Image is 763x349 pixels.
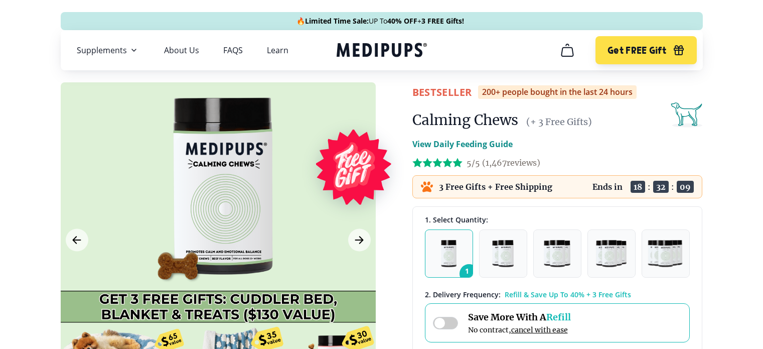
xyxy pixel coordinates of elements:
span: 32 [653,181,669,193]
span: 5/5 ( 1,467 reviews) [467,158,540,168]
h1: Calming Chews [412,111,518,129]
p: 3 Free Gifts + Free Shipping [439,182,552,192]
span: 1 [460,264,479,283]
span: (+ 3 Free Gifts) [526,116,592,128]
span: 🔥 UP To + [296,16,464,26]
span: 18 [631,181,645,193]
span: 09 [677,181,694,193]
button: cart [555,38,579,62]
img: Pack of 5 - Natural Dog Supplements [648,240,684,267]
img: Pack of 3 - Natural Dog Supplements [544,240,570,267]
button: Get FREE Gift [595,36,696,64]
span: Get FREE Gift [607,45,666,56]
button: Next Image [348,229,371,252]
span: No contract, [468,325,571,334]
div: 200+ people bought in the last 24 hours [478,85,637,99]
button: Previous Image [66,229,88,252]
span: 2 . Delivery Frequency: [425,290,501,299]
button: 1 [425,229,473,278]
button: Supplements [77,44,140,56]
a: FAQS [223,45,243,55]
a: About Us [164,45,199,55]
span: Refill & Save Up To 40% + 3 Free Gifts [505,290,631,299]
p: Ends in [592,182,623,192]
span: : [648,182,651,192]
p: View Daily Feeding Guide [412,138,513,150]
span: Save More With A [468,311,571,323]
span: : [671,182,674,192]
span: BestSeller [412,85,472,99]
a: Learn [267,45,288,55]
span: cancel with ease [511,325,568,334]
div: 1. Select Quantity: [425,215,690,224]
img: Pack of 4 - Natural Dog Supplements [596,240,627,267]
img: Pack of 2 - Natural Dog Supplements [492,240,513,267]
img: Pack of 1 - Natural Dog Supplements [441,240,456,267]
span: Refill [546,311,571,323]
a: Medipups [337,41,427,61]
span: Supplements [77,45,127,55]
